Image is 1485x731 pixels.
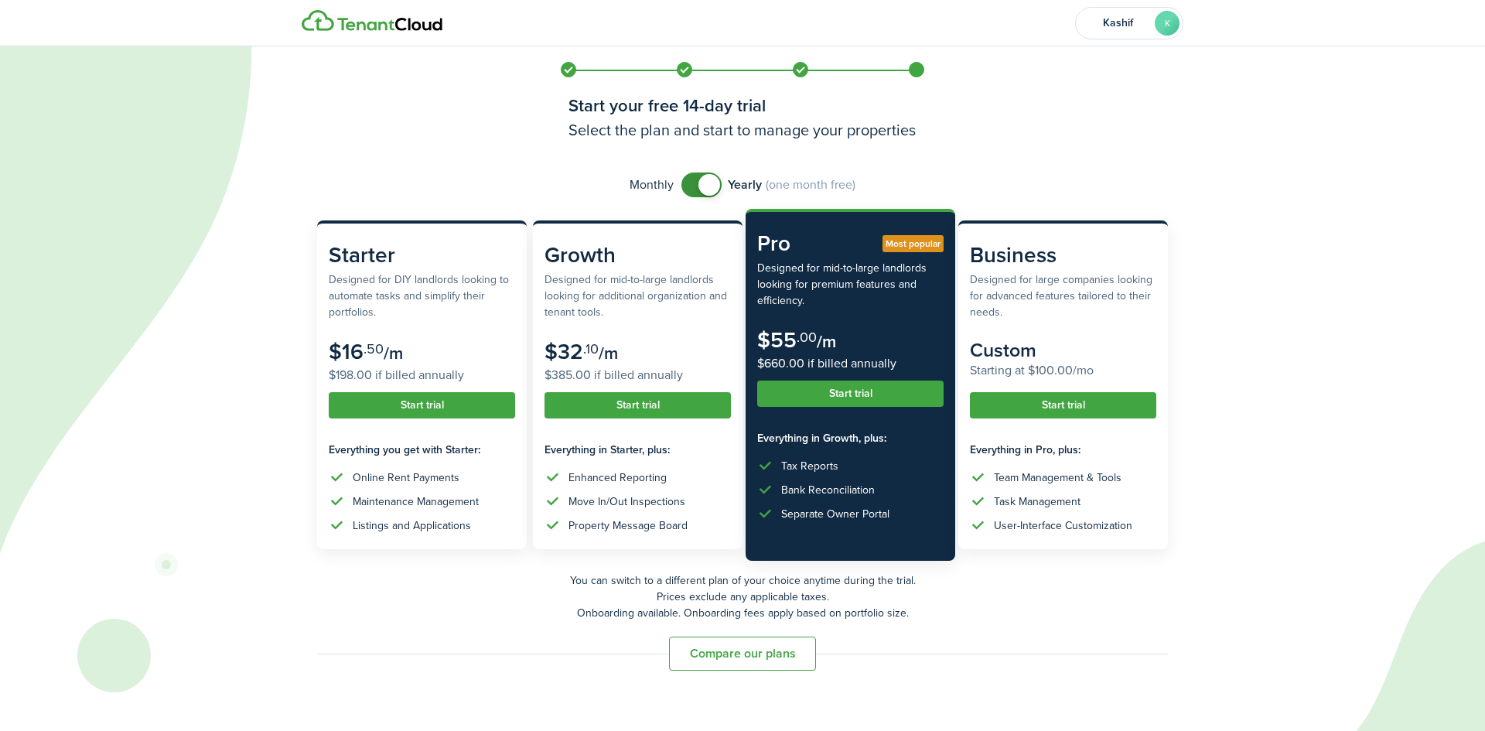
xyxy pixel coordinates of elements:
subscription-pricing-card-description: Designed for large companies looking for advanced features tailored to their needs. [970,272,1156,320]
subscription-pricing-card-price-amount: Custom [970,336,1036,364]
button: Start trial [757,381,944,407]
div: Listings and Applications [353,518,471,534]
subscription-pricing-card-price-amount: $16 [329,336,364,367]
subscription-pricing-card-price-annual: $385.00 if billed annually [544,366,731,384]
subscription-pricing-card-title: Business [970,239,1156,272]
div: User-Interface Customization [994,518,1132,534]
subscription-pricing-card-price-annual: $198.00 if billed annually [329,366,515,384]
avatar-text: K [1155,11,1179,36]
subscription-pricing-card-price-annual: $660.00 if billed annually [757,354,944,373]
subscription-pricing-card-price-period: /m [817,329,836,354]
subscription-pricing-card-price-amount: $55 [757,324,797,356]
subscription-pricing-card-features-title: Everything in Starter, plus: [544,442,731,458]
button: Start trial [544,392,731,418]
span: Kashif [1087,18,1149,29]
subscription-pricing-card-features-title: Everything you get with Starter: [329,442,515,458]
subscription-pricing-card-title: Growth [544,239,731,272]
h3: Select the plan and start to manage your properties [568,118,917,142]
subscription-pricing-card-title: Starter [329,239,515,272]
subscription-pricing-card-price-cents: .50 [364,339,384,359]
button: Open menu [1075,7,1183,39]
span: Monthly [630,176,674,194]
div: Task Management [994,494,1080,510]
div: Separate Owner Portal [781,506,889,522]
h1: Start your free 14-day trial [568,93,917,118]
div: Enhanced Reporting [568,470,667,486]
div: Tax Reports [781,458,838,474]
subscription-pricing-card-price-amount: $32 [544,336,583,367]
subscription-pricing-card-price-cents: .10 [583,339,599,359]
div: Maintenance Management [353,494,479,510]
subscription-pricing-card-features-title: Everything in Pro, plus: [970,442,1156,458]
div: Move In/Out Inspections [568,494,685,510]
div: Bank Reconciliation [781,482,875,498]
button: Compare our plans [669,637,816,671]
subscription-pricing-card-description: Designed for mid-to-large landlords looking for premium features and efficiency. [757,260,944,309]
subscription-pricing-card-price-cents: .00 [797,327,817,347]
subscription-pricing-card-price-annual: Starting at $100.00/mo [970,361,1156,380]
subscription-pricing-card-price-period: /m [599,340,618,366]
subscription-pricing-card-description: Designed for DIY landlords looking to automate tasks and simplify their portfolios. [329,272,515,320]
div: Team Management & Tools [994,470,1121,486]
p: You can switch to a different plan of your choice anytime during the trial. Prices exclude any ap... [317,572,1168,621]
button: Start trial [970,392,1156,418]
span: Most popular [886,237,940,251]
subscription-pricing-card-title: Pro [757,227,944,260]
div: Property Message Board [568,518,688,534]
subscription-pricing-card-description: Designed for mid-to-large landlords looking for additional organization and tenant tools. [544,272,731,320]
subscription-pricing-card-features-title: Everything in Growth, plus: [757,430,944,446]
img: Logo [302,10,442,32]
div: Online Rent Payments [353,470,459,486]
button: Start trial [329,392,515,418]
subscription-pricing-card-price-period: /m [384,340,403,366]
